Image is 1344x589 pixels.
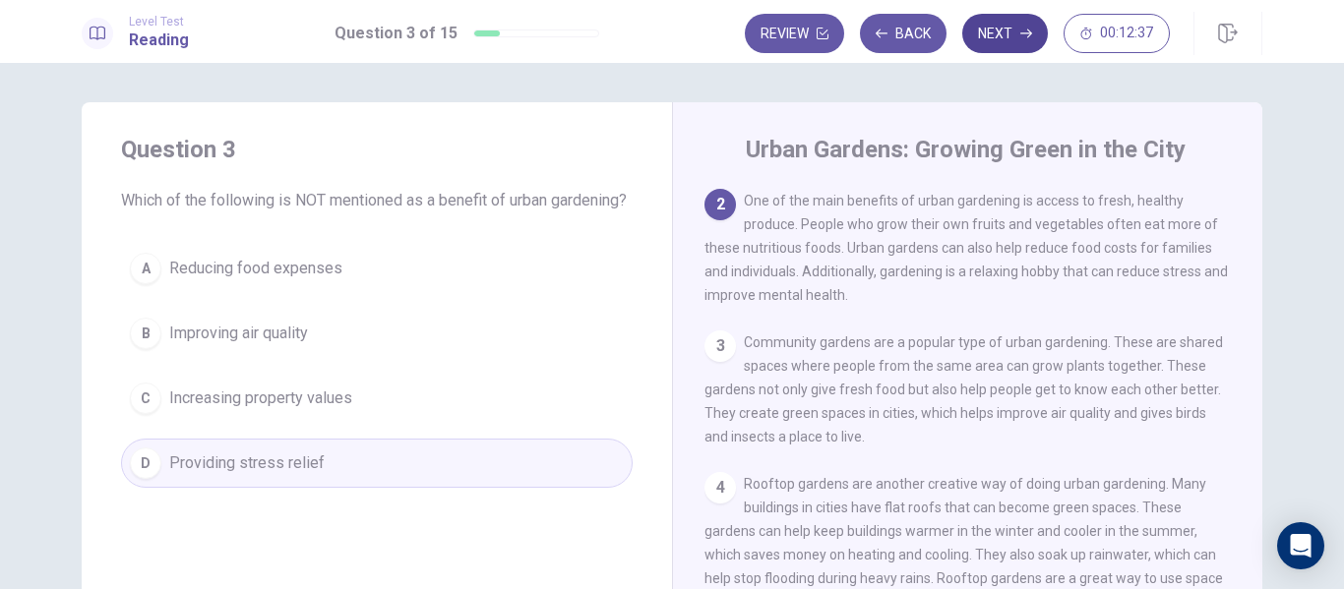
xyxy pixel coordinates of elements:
span: One of the main benefits of urban gardening is access to fresh, healthy produce. People who grow ... [704,193,1228,303]
h1: Question 3 of 15 [335,22,458,45]
span: Improving air quality [169,322,308,345]
button: CIncreasing property values [121,374,633,423]
h4: Urban Gardens: Growing Green in the City [746,134,1186,165]
div: A [130,253,161,284]
span: Providing stress relief [169,451,325,475]
button: DProviding stress relief [121,439,633,488]
button: AReducing food expenses [121,244,633,293]
div: D [130,447,161,479]
div: 2 [704,189,736,220]
div: C [130,383,161,414]
button: Review [745,14,844,53]
span: Community gardens are a popular type of urban gardening. These are shared spaces where people fro... [704,334,1223,444]
div: 3 [704,330,736,362]
h1: Reading [129,29,189,52]
div: 4 [704,472,736,503]
button: Next [962,14,1048,53]
span: Level Test [129,15,189,29]
div: Open Intercom Messenger [1277,522,1324,569]
button: BImproving air quality [121,309,633,358]
button: Back [860,14,947,53]
h4: Question 3 [121,134,633,165]
span: Which of the following is NOT mentioned as a benefit of urban gardening? [121,189,633,212]
span: Reducing food expenses [169,257,342,280]
span: 00:12:37 [1100,26,1153,41]
div: B [130,318,161,349]
button: 00:12:37 [1064,14,1170,53]
span: Increasing property values [169,386,352,410]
